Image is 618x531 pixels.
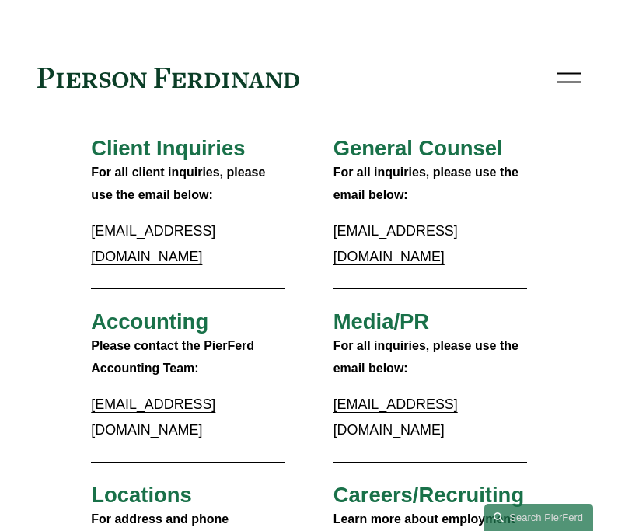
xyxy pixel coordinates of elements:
a: [EMAIL_ADDRESS][DOMAIN_NAME] [91,223,215,264]
span: Locations [91,483,192,507]
strong: For all inquiries, please use the email below: [333,166,522,201]
strong: For all client inquiries, please use the email below: [91,166,269,201]
a: Search this site [484,504,593,531]
span: Media/PR [333,309,430,334]
strong: For all inquiries, please use the email below: [333,339,522,375]
span: General Counsel [333,136,503,160]
a: [EMAIL_ADDRESS][DOMAIN_NAME] [333,397,458,437]
span: Accounting [91,309,208,334]
a: [EMAIL_ADDRESS][DOMAIN_NAME] [333,223,458,264]
span: Careers/Recruiting [333,483,525,507]
span: Client Inquiries [91,136,245,160]
strong: Please contact the PierFerd Accounting Team: [91,339,257,375]
a: [EMAIL_ADDRESS][DOMAIN_NAME] [91,397,215,437]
